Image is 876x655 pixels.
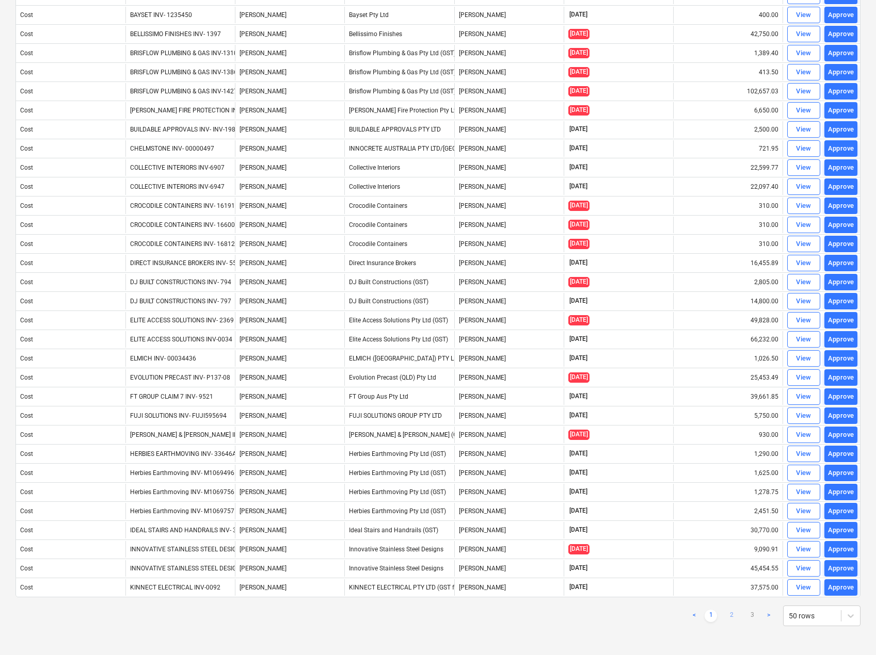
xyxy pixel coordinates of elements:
[787,198,820,214] button: View
[454,178,564,195] div: [PERSON_NAME]
[824,159,857,176] button: Approve
[787,465,820,481] button: View
[454,427,564,443] div: [PERSON_NAME]
[20,126,33,133] div: Cost
[824,7,857,23] button: Approve
[240,259,286,267] span: Della Rosa
[796,181,811,193] div: View
[454,369,564,386] div: [PERSON_NAME]
[344,198,454,214] div: Crocodile Containers
[787,64,820,80] button: View
[796,219,811,231] div: View
[787,503,820,519] button: View
[20,240,33,248] div: Cost
[673,331,783,348] div: 66,232.00
[796,315,811,326] div: View
[762,610,775,622] a: Next page
[828,334,854,346] div: Approve
[20,107,33,114] div: Cost
[725,610,738,622] a: Page 2
[828,9,854,21] div: Approve
[824,350,857,367] button: Approve
[796,410,811,422] div: View
[240,336,286,343] span: Della Rosa
[787,178,820,195] button: View
[796,525,811,536] div: View
[824,140,857,157] button: Approve
[673,159,783,176] div: 22,599.77
[454,236,564,252] div: [PERSON_NAME]
[130,107,258,114] div: [PERSON_NAME] FIRE PROTECTION INV-5677
[454,198,564,214] div: [PERSON_NAME]
[828,410,854,422] div: Approve
[828,86,854,97] div: Approve
[796,162,811,174] div: View
[454,350,564,367] div: [PERSON_NAME]
[454,121,564,138] div: [PERSON_NAME]
[796,9,811,21] div: View
[454,503,564,519] div: [PERSON_NAME]
[787,522,820,538] button: View
[796,86,811,97] div: View
[344,350,454,367] div: ELMICH ([GEOGRAPHIC_DATA]) PTY LIMITED
[824,255,857,271] button: Approve
[787,217,820,233] button: View
[568,144,588,153] span: [DATE]
[824,579,857,596] button: Approve
[344,541,454,558] div: Innovative Stainless Steel Designs
[344,102,454,119] div: [PERSON_NAME] Fire Protection Pty Ltd
[673,26,783,42] div: 42,750.00
[705,610,717,622] a: Page 1 is your current page
[824,484,857,500] button: Approve
[568,239,590,249] span: [DATE]
[344,83,454,100] div: Brisflow Plumbing & Gas Pty Ltd (GST)
[20,11,33,19] div: Cost
[568,354,588,363] span: [DATE]
[673,198,783,214] div: 310.00
[568,297,588,305] span: [DATE]
[828,219,854,231] div: Approve
[824,560,857,577] button: Approve
[344,579,454,596] div: KINNECT ELECTRICAL PTY LTD (GST from [DATE])
[787,274,820,290] button: View
[454,140,564,157] div: [PERSON_NAME]
[828,486,854,498] div: Approve
[344,45,454,61] div: Brisflow Plumbing & Gas Pty Ltd (GST)
[454,484,564,500] div: [PERSON_NAME]
[454,331,564,348] div: [PERSON_NAME]
[828,67,854,78] div: Approve
[787,579,820,596] button: View
[20,183,33,190] div: Cost
[20,336,33,343] div: Cost
[787,255,820,271] button: View
[673,350,783,367] div: 1,026.50
[344,293,454,309] div: DJ Built Constructions (GST)
[344,407,454,424] div: FUJI SOLUTIONS GROUP PTY LTD
[824,605,876,655] iframe: Chat Widget
[344,522,454,538] div: Ideal Stairs and Handrails (GST)
[673,83,783,100] div: 102,657.03
[454,579,564,596] div: [PERSON_NAME]
[828,276,854,288] div: Approve
[20,279,33,286] div: Cost
[454,83,564,100] div: [PERSON_NAME]
[454,26,564,42] div: [PERSON_NAME]
[787,26,820,42] button: View
[344,427,454,443] div: [PERSON_NAME] & [PERSON_NAME] (GST Free)
[787,388,820,405] button: View
[568,182,588,191] span: [DATE]
[787,541,820,558] button: View
[454,407,564,424] div: [PERSON_NAME]
[20,221,33,228] div: Cost
[20,88,33,95] div: Cost
[824,407,857,424] button: Approve
[344,236,454,252] div: Crocodile Containers
[568,277,590,287] span: [DATE]
[828,181,854,193] div: Approve
[824,503,857,519] button: Approve
[828,200,854,212] div: Approve
[454,293,564,309] div: [PERSON_NAME]
[130,30,221,38] div: BELLISSIMO FINISHES INV- 1397
[796,448,811,460] div: View
[240,107,286,114] span: Della Rosa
